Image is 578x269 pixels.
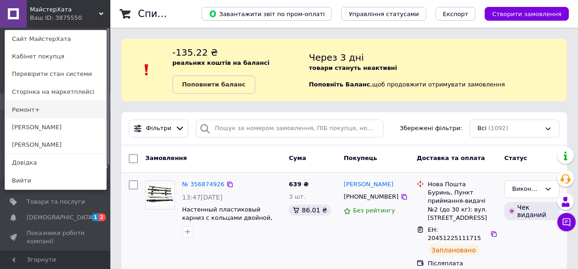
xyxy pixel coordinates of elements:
a: [PERSON_NAME] [343,180,393,189]
span: Товари та послуги [27,198,85,206]
b: товари стануть неактивні [309,64,397,71]
span: 3 шт. [289,193,305,200]
span: ЕН: 20451225111715 [428,226,481,242]
div: Ваш ID: 3875550 [30,14,69,22]
div: Нова Пошта [428,180,497,189]
span: Фільтри [146,124,172,133]
span: Статус [504,155,527,161]
a: № 356874926 [182,181,224,188]
img: Фото товару [146,184,174,206]
span: Управління статусами [349,11,419,17]
span: Створити замовлення [492,11,561,17]
span: Завантажити звіт по пром-оплаті [209,10,325,18]
span: 1 [92,213,99,221]
span: Показники роботи компанії [27,229,85,246]
a: Створити замовлення [475,10,569,17]
span: Cума [289,155,306,161]
b: реальних коштів на балансі [172,59,270,66]
a: Настенный пластиковый карниз с кольцами двойной, Светлый дуб [182,206,272,230]
span: Через 3 дні [309,52,364,63]
span: 13:47[DATE] [182,194,223,201]
span: Покупець [343,155,377,161]
span: 2 [98,213,106,221]
div: , щоб продовжити отримувати замовлення [309,46,567,94]
span: -135.22 ₴ [172,47,218,58]
button: Завантажити звіт по пром-оплаті [201,7,332,21]
span: МайстерХата [30,6,99,14]
input: Пошук за номером замовлення, ПІБ покупця, номером телефону, Email, номером накладної [196,120,383,137]
span: Замовлення [145,155,187,161]
a: Поповнити баланс [172,75,255,94]
a: [PERSON_NAME] [5,136,106,154]
h1: Список замовлень [138,8,231,19]
div: Післяплата [428,259,497,268]
span: [PHONE_NUMBER] [343,193,398,200]
span: Збережені фільтри: [400,124,462,133]
a: [PERSON_NAME] [5,119,106,136]
div: Заплановано [428,245,480,256]
b: Поповнити баланс [182,81,246,88]
img: :exclamation: [140,63,154,77]
div: Виконано [512,184,541,194]
a: Фото товару [145,180,175,210]
a: Перевірити стан системи [5,65,106,83]
span: (1092) [488,125,508,132]
a: Сайт МайстерХата [5,30,106,48]
div: 86.01 ₴ [289,205,331,216]
a: Вийти [5,172,106,189]
a: Довідка [5,154,106,172]
span: Всі [477,124,486,133]
a: Кабінет покупця [5,48,106,65]
a: Ремонт+ [5,101,106,119]
span: Експорт [443,11,469,17]
button: Чат з покупцем [557,213,576,231]
span: 639 ₴ [289,181,309,188]
button: Створити замовлення [485,7,569,21]
span: Без рейтингу [353,207,395,214]
b: Поповніть Баланс [309,81,370,88]
span: Доставка та оплата [417,155,485,161]
a: Сторінка на маркетплейсі [5,83,106,101]
button: Експорт [435,7,476,21]
div: Чек виданий [504,202,560,220]
button: Управління статусами [341,7,426,21]
span: [DEMOGRAPHIC_DATA] [27,213,95,222]
div: Буринь, Пункт приймання-видачі №2 (до 30 кг): вул. [STREET_ADDRESS] [428,189,497,222]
